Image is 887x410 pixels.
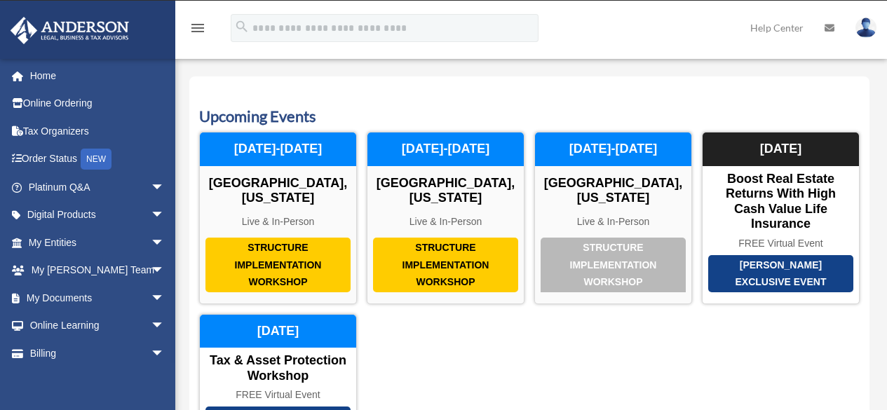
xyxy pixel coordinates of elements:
[81,149,111,170] div: NEW
[708,255,853,292] div: [PERSON_NAME] Exclusive Event
[10,284,186,312] a: My Documentsarrow_drop_down
[10,145,186,174] a: Order StatusNEW
[367,216,524,228] div: Live & In-Person
[10,312,186,340] a: Online Learningarrow_drop_down
[199,132,357,304] a: Structure Implementation Workshop [GEOGRAPHIC_DATA], [US_STATE] Live & In-Person [DATE]-[DATE]
[151,339,179,368] span: arrow_drop_down
[205,238,351,292] div: Structure Implementation Workshop
[10,62,186,90] a: Home
[703,172,859,232] div: Boost Real Estate Returns with High Cash Value Life Insurance
[151,228,179,257] span: arrow_drop_down
[189,20,206,36] i: menu
[535,216,691,228] div: Live & In-Person
[234,19,250,34] i: search
[200,315,356,348] div: [DATE]
[541,238,686,292] div: Structure Implementation Workshop
[534,132,692,304] a: Structure Implementation Workshop [GEOGRAPHIC_DATA], [US_STATE] Live & In-Person [DATE]-[DATE]
[373,238,518,292] div: Structure Implementation Workshop
[151,257,179,285] span: arrow_drop_down
[200,132,356,166] div: [DATE]-[DATE]
[10,257,186,285] a: My [PERSON_NAME] Teamarrow_drop_down
[151,312,179,341] span: arrow_drop_down
[200,389,356,401] div: FREE Virtual Event
[535,132,691,166] div: [DATE]-[DATE]
[6,17,133,44] img: Anderson Advisors Platinum Portal
[855,18,876,38] img: User Pic
[703,238,859,250] div: FREE Virtual Event
[200,216,356,228] div: Live & In-Person
[151,173,179,202] span: arrow_drop_down
[10,201,186,229] a: Digital Productsarrow_drop_down
[10,228,186,257] a: My Entitiesarrow_drop_down
[367,176,524,206] div: [GEOGRAPHIC_DATA], [US_STATE]
[367,132,524,304] a: Structure Implementation Workshop [GEOGRAPHIC_DATA], [US_STATE] Live & In-Person [DATE]-[DATE]
[535,176,691,206] div: [GEOGRAPHIC_DATA], [US_STATE]
[10,339,186,367] a: Billingarrow_drop_down
[199,106,860,128] h3: Upcoming Events
[702,132,860,304] a: [PERSON_NAME] Exclusive Event Boost Real Estate Returns with High Cash Value Life Insurance FREE ...
[151,201,179,230] span: arrow_drop_down
[703,132,859,166] div: [DATE]
[189,25,206,36] a: menu
[10,117,186,145] a: Tax Organizers
[151,284,179,313] span: arrow_drop_down
[367,132,524,166] div: [DATE]-[DATE]
[200,353,356,383] div: Tax & Asset Protection Workshop
[10,173,186,201] a: Platinum Q&Aarrow_drop_down
[200,176,356,206] div: [GEOGRAPHIC_DATA], [US_STATE]
[10,90,186,118] a: Online Ordering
